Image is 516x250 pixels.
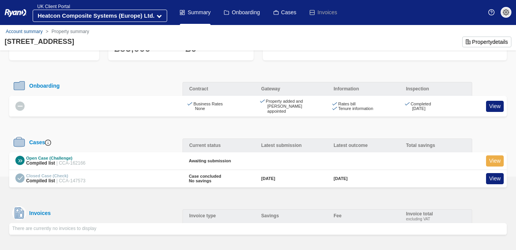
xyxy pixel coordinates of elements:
div: Completed [406,102,466,111]
span: UK Client Portal [33,4,70,9]
div: Cases [26,139,51,146]
div: Current status [183,138,255,152]
div: Invoice type [183,209,255,223]
div: Information [327,82,400,96]
div: Gateway [255,82,327,96]
img: Help [488,9,494,15]
button: Heatcon Composite Systems (Europe) Ltd. [33,10,167,22]
div: excluding VAT [406,217,433,222]
a: Account summary [6,29,43,34]
span: | CCA-162166 [56,160,86,166]
span: Property [472,39,493,45]
div: Closed Case (Check) [26,173,86,178]
span: Compiled list [26,178,55,183]
div: Inspection [400,82,472,96]
time: [DATE] [261,176,275,181]
div: [STREET_ADDRESS] [5,37,74,47]
a: View [486,173,504,184]
div: Tenure information [333,106,393,111]
div: Fee [327,209,400,223]
img: settings [503,9,509,15]
div: Invoices [26,210,51,216]
div: Business Rates None [189,102,249,111]
div: Rates bill [333,102,393,107]
a: View [486,101,504,112]
strong: Heatcon Composite Systems (Europe) Ltd. [38,12,154,19]
div: Open Case (Challenge) [26,156,86,161]
div: Latest submission [255,138,327,152]
div: Total savings [400,138,472,152]
div: Property added and [PERSON_NAME] appointed [261,99,321,113]
div: Contract [183,82,255,96]
div: Onboarding [26,83,60,89]
span: There are currently no invoices to display [12,226,96,231]
time: [DATE] [333,176,347,181]
span: | CCA-147573 [56,178,86,183]
strong: Awaiting submission [189,158,231,163]
div: Savings [255,209,327,223]
strong: Case concluded No savings [189,174,221,183]
button: Propertydetails [462,37,511,47]
li: Property summary [43,28,89,35]
time: [DATE] [412,106,426,111]
a: View [486,155,504,167]
div: Invoice total [406,212,433,217]
span: Compiled list [26,160,55,166]
div: Latest outcome [327,138,400,152]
